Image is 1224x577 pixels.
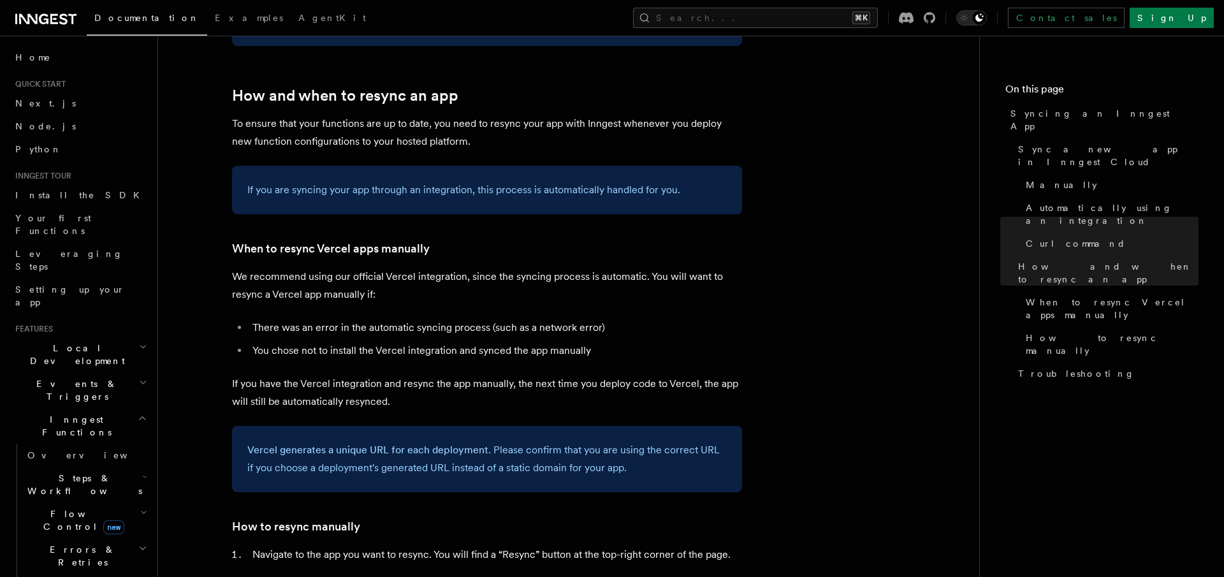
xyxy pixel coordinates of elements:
p: To ensure that your functions are up to date, you need to resync your app with Inngest whenever y... [232,115,742,150]
a: Contact sales [1008,8,1125,28]
a: Manually [1021,173,1198,196]
span: Python [15,144,62,154]
a: When to resync Vercel apps manually [1021,291,1198,326]
li: You chose not to install the Vercel integration and synced the app manually [249,342,742,360]
span: Leveraging Steps [15,249,123,272]
a: Documentation [87,4,207,36]
span: Local Development [10,342,139,367]
a: How and when to resync an app [1013,255,1198,291]
span: Node.js [15,121,76,131]
span: How to resync manually [1026,332,1198,357]
a: How to resync manually [1021,326,1198,362]
a: How and when to resync an app [232,87,458,105]
span: Events & Triggers [10,377,139,403]
span: Automatically using an integration [1026,201,1198,227]
a: Vercel generates a unique URL for each deployment [247,444,488,456]
span: Documentation [94,13,200,23]
span: Features [10,324,53,334]
button: Inngest Functions [10,408,150,444]
a: Node.js [10,115,150,138]
a: How to resync manually [232,518,360,536]
span: Steps & Workflows [22,472,142,497]
p: If you have the Vercel integration and resync the app manually, the next time you deploy code to ... [232,375,742,411]
a: Automatically using an integration [1021,196,1198,232]
span: Your first Functions [15,213,91,236]
span: Quick start [10,79,66,89]
span: How and when to resync an app [1018,260,1198,286]
a: Next.js [10,92,150,115]
span: Troubleshooting [1018,367,1135,380]
button: Events & Triggers [10,372,150,408]
a: When to resync Vercel apps manually [232,240,430,258]
a: Overview [22,444,150,467]
a: Home [10,46,150,69]
span: Inngest Functions [10,413,138,439]
h4: On this page [1005,82,1198,102]
span: Manually [1026,179,1097,191]
a: Troubleshooting [1013,362,1198,385]
kbd: ⌘K [852,11,870,24]
span: When to resync Vercel apps manually [1026,296,1198,321]
span: Examples [215,13,283,23]
button: Local Development [10,337,150,372]
a: Examples [207,4,291,34]
p: If you are syncing your app through an integration, this process is automatically handled for you. [247,181,727,199]
button: Search...⌘K [633,8,878,28]
a: Sync a new app in Inngest Cloud [1013,138,1198,173]
span: Setting up your app [15,284,125,307]
span: Overview [27,450,159,460]
span: Syncing an Inngest App [1010,107,1198,133]
a: Setting up your app [10,278,150,314]
li: Navigate to the app you want to resync. You will find a “Resync” button at the top-right corner o... [249,546,742,564]
a: Install the SDK [10,184,150,207]
button: Errors & Retries [22,538,150,574]
span: AgentKit [298,13,366,23]
span: Inngest tour [10,171,71,181]
span: new [103,520,124,534]
a: Sign Up [1130,8,1214,28]
span: Install the SDK [15,190,147,200]
a: AgentKit [291,4,374,34]
a: Curl command [1021,232,1198,255]
a: Your first Functions [10,207,150,242]
p: . Please confirm that you are using the correct URL if you choose a deployment's generated URL in... [247,441,727,477]
button: Toggle dark mode [956,10,987,26]
span: Sync a new app in Inngest Cloud [1018,143,1198,168]
a: Leveraging Steps [10,242,150,278]
a: Python [10,138,150,161]
span: Errors & Retries [22,543,138,569]
span: Flow Control [22,508,140,533]
button: Steps & Workflows [22,467,150,502]
button: Flow Controlnew [22,502,150,538]
span: Next.js [15,98,76,108]
li: There was an error in the automatic syncing process (such as a network error) [249,319,742,337]
span: Home [15,51,51,64]
a: Syncing an Inngest App [1005,102,1198,138]
p: We recommend using our official Vercel integration, since the syncing process is automatic. You w... [232,268,742,303]
span: Curl command [1026,237,1126,250]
